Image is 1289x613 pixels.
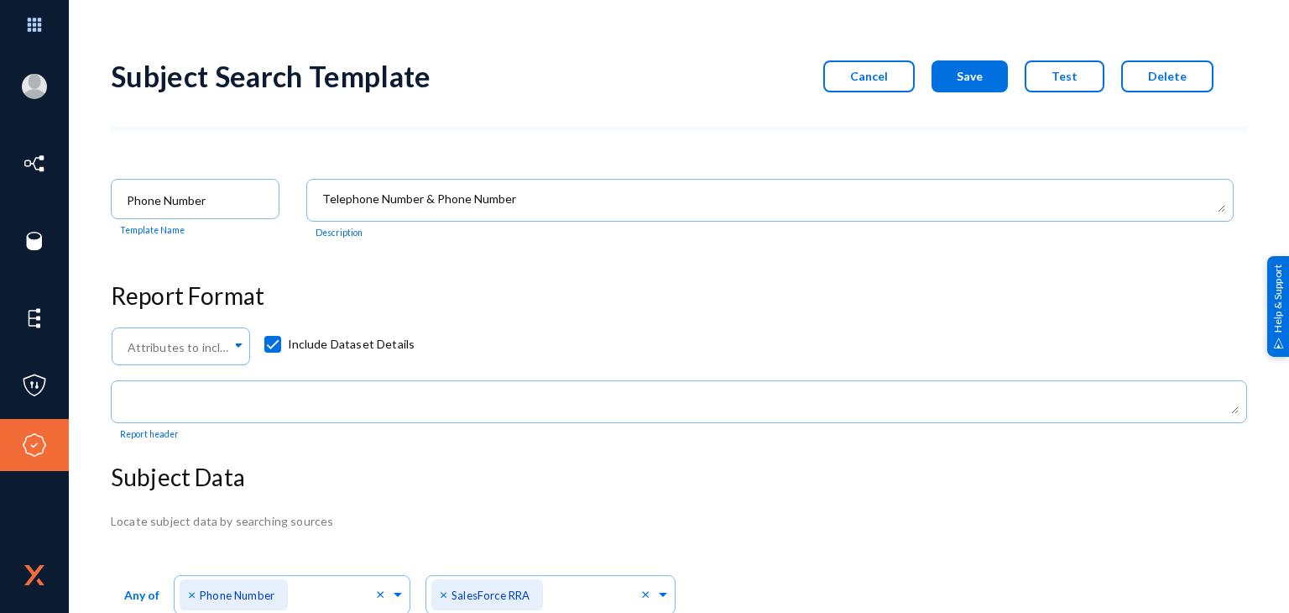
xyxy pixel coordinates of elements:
[376,586,390,604] span: Clear all
[1121,60,1213,92] button: Delete
[288,332,415,357] span: Include Dataset Details
[823,60,915,92] button: Cancel
[850,69,888,83] span: Cancel
[451,589,530,602] span: SalesForce RRA
[9,7,60,43] img: app launcher
[440,586,451,602] span: ×
[120,225,185,236] mat-hint: Template Name
[111,464,1247,492] h3: Subject Data
[316,228,363,238] mat-hint: Description
[188,586,200,602] span: ×
[22,228,47,254] img: icon-sources.svg
[22,373,47,398] img: icon-policies.svg
[124,580,159,610] p: Any of
[111,512,1247,530] div: Locate subject data by searching sources
[22,306,47,331] img: icon-elements.svg
[200,589,274,602] span: Phone Number
[932,60,1008,92] button: Save
[111,282,1247,311] h3: Report Format
[127,193,271,208] input: Name
[111,59,431,93] div: Subject Search Template
[1052,69,1078,83] span: Test
[22,74,47,99] img: blank-profile-picture.png
[1267,256,1289,357] div: Help & Support
[641,586,655,604] span: Clear all
[124,333,236,363] div: Attributes to include in report...
[1025,60,1104,92] button: Test
[1148,69,1187,83] span: Delete
[22,151,47,176] img: icon-inventory.svg
[1273,338,1284,348] img: help_support.svg
[22,432,47,458] img: icon-compliance.svg
[957,69,983,83] span: Save
[120,429,179,440] mat-hint: Report header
